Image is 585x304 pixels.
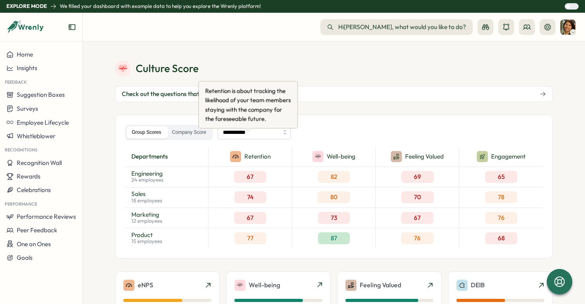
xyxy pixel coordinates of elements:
span: Suggestion Boxes [17,91,65,98]
span: Celebrations [17,186,51,194]
p: Engineering [131,171,164,177]
span: Recognition Wall [17,159,62,167]
span: Goals [17,254,33,261]
p: 15 employees [131,238,162,245]
div: 82 [318,171,350,183]
span: Employee Lifecycle [17,119,69,126]
p: Product [131,232,162,238]
p: 18 employees [131,197,162,204]
p: We filled your dashboard with example data to help you explore the Wrenly platform! [60,3,261,10]
p: Feeling Valued [405,152,444,161]
div: 76 [485,212,517,224]
button: Expand sidebar [68,23,76,31]
p: eNPS [138,280,153,290]
div: 73 [318,212,350,224]
p: Sales [131,191,162,197]
div: 67 [234,171,266,183]
p: Retention [244,152,271,161]
div: 77 [234,232,266,244]
label: Company Score [167,126,211,139]
p: Culture Score [136,61,199,75]
span: Rewards [17,173,41,180]
span: Surveys [17,105,38,112]
div: 87 [318,232,350,244]
img: Sarah Johnson [560,20,575,35]
div: 67 [234,212,266,224]
div: 67 [401,212,433,224]
button: Check out the questions that make up the below report [115,86,553,102]
p: Feeling Valued [360,280,401,290]
span: Home [17,51,33,58]
span: Whistleblower [17,132,55,140]
p: Engagement [491,152,526,161]
span: Check out the questions that make up the below report [122,90,271,98]
p: Explore Mode [6,3,47,10]
p: DEIB [471,280,485,290]
p: Well-being [249,280,280,290]
div: 76 [401,232,433,244]
p: 24 employees [131,177,164,184]
div: 80 [318,191,350,203]
div: Retention is about tracking the likelihood of your team members staying with the company for the ... [204,85,293,125]
p: Well-being [327,152,355,161]
span: Performance Reviews [17,213,76,220]
div: 74 [234,191,266,203]
div: 69 [401,171,434,183]
span: Insights [17,64,37,72]
p: 12 employees [131,218,162,225]
div: 65 [485,171,517,183]
div: 68 [485,232,517,244]
span: Peer Feedback [17,226,57,234]
div: 70 [401,191,434,203]
span: Hi [PERSON_NAME] , what would you like to do? [338,23,466,31]
button: Hi[PERSON_NAME], what would you like to do? [320,19,473,35]
div: 78 [485,191,517,203]
label: Group Scores [127,126,166,139]
p: Marketing [131,212,162,218]
span: One on Ones [17,240,51,248]
div: departments [125,147,208,167]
